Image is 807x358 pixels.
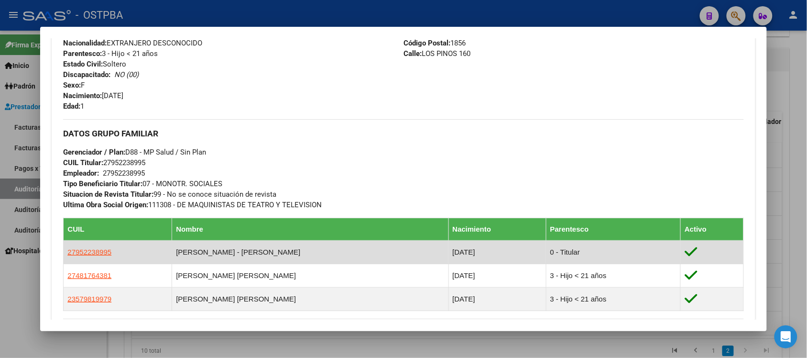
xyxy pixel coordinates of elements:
[546,218,681,241] th: Parentesco
[63,81,85,89] span: F
[63,102,80,111] strong: Edad:
[63,179,222,188] span: 07 - MONOTR. SOCIALES
[63,148,206,157] span: D88 - MP Salud / Sin Plan
[63,190,276,199] span: 99 - No se conoce situación de revista
[67,271,111,280] span: 27481764381
[448,288,546,311] td: [DATE]
[172,288,448,311] td: [PERSON_NAME] [PERSON_NAME]
[67,295,111,303] span: 23579819979
[63,201,148,209] strong: Ultima Obra Social Origen:
[103,168,145,179] div: 27952238995
[403,49,422,58] strong: Calle:
[63,91,102,100] strong: Nacimiento:
[172,264,448,288] td: [PERSON_NAME] [PERSON_NAME]
[67,248,111,256] span: 27952238995
[448,218,546,241] th: Nacimiento
[63,91,123,100] span: [DATE]
[63,158,103,167] strong: CUIL Titular:
[63,169,99,178] strong: Empleador:
[63,102,84,111] span: 1
[172,241,448,264] td: [PERSON_NAME] - [PERSON_NAME]
[64,218,172,241] th: CUIL
[63,39,107,47] strong: Nacionalidad:
[172,218,448,241] th: Nombre
[63,60,103,68] strong: Estado Civil:
[774,325,797,348] div: Open Intercom Messenger
[63,60,126,68] span: Soltero
[63,201,322,209] span: 111308 - DE MAQUINISTAS DE TEATRO Y TELEVISION
[63,49,158,58] span: 3 - Hijo < 21 años
[63,49,102,58] strong: Parentesco:
[546,241,681,264] td: 0 - Titular
[63,179,142,188] strong: Tipo Beneficiario Titular:
[114,70,139,79] i: NO (00)
[546,264,681,288] td: 3 - Hijo < 21 años
[63,70,110,79] strong: Discapacitado:
[403,49,470,58] span: LOS PINOS 160
[63,190,153,199] strong: Situacion de Revista Titular:
[546,288,681,311] td: 3 - Hijo < 21 años
[448,241,546,264] td: [DATE]
[403,39,466,47] span: 1856
[681,218,743,241] th: Activo
[63,128,743,139] h3: DATOS GRUPO FAMILIAR
[63,39,202,47] span: EXTRANJERO DESCONOCIDO
[403,39,450,47] strong: Código Postal:
[63,81,81,89] strong: Sexo:
[448,264,546,288] td: [DATE]
[63,148,125,157] strong: Gerenciador / Plan:
[63,158,145,167] span: 27952238995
